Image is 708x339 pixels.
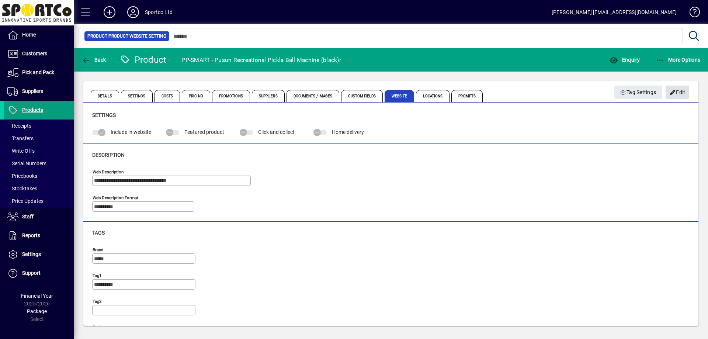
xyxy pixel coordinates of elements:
span: Pick and Pack [22,69,54,75]
mat-label: Web Description Format [93,195,138,200]
a: Staff [4,208,74,226]
span: Promotions [212,90,250,102]
button: Tag Settings [614,86,662,99]
span: Stocktakes [7,186,37,191]
span: Featured product [184,129,224,135]
a: Reports [4,226,74,245]
a: Knowledge Base [684,1,699,25]
span: Customers [22,51,47,56]
span: Documents / Images [287,90,340,102]
a: Transfers [4,132,74,145]
span: Staff [22,214,34,219]
button: Back [80,53,108,66]
span: Receipts [7,123,31,129]
a: Serial Numbers [4,157,74,170]
mat-label: Brand [93,247,104,252]
span: Home delivery [332,129,364,135]
app-page-header-button: Back [74,53,114,66]
a: Settings [4,245,74,264]
a: Write Offs [4,145,74,157]
a: Receipts [4,120,74,132]
div: [PERSON_NAME] [EMAIL_ADDRESS][DOMAIN_NAME] [552,6,677,18]
span: Description [92,152,125,158]
mat-label: Web Description [93,169,124,174]
span: Settings [92,112,116,118]
span: More Options [656,57,701,63]
button: Profile [121,6,145,19]
a: Home [4,26,74,44]
span: Edit [670,86,686,98]
a: Pick and Pack [4,63,74,82]
a: Stocktakes [4,182,74,195]
span: Prompts [451,90,483,102]
span: Pricebooks [7,173,37,179]
a: Pricebooks [4,170,74,182]
span: Include in website [111,129,151,135]
button: More Options [654,53,702,66]
span: Enquiry [609,57,640,63]
div: PP-SMART - Pusun Recreational Pickle Ball Machine (black)r [181,54,341,66]
button: Enquiry [607,53,642,66]
span: Costs [155,90,180,102]
span: Transfers [7,135,34,141]
span: Serial Numbers [7,160,46,166]
a: Support [4,264,74,283]
span: Product Product Website Setting [87,32,166,40]
span: Custom Fields [341,90,382,102]
span: Settings [22,251,41,257]
span: Settings [121,90,153,102]
mat-label: Tag2 [93,298,101,304]
mat-label: Tag3 [93,324,101,329]
span: Suppliers [252,90,285,102]
span: Financial Year [21,293,53,299]
span: Click and collect [258,129,295,135]
a: Price Updates [4,195,74,207]
button: Add [98,6,121,19]
span: Products [22,107,43,113]
span: Details [91,90,119,102]
span: Tags [92,230,105,236]
span: Home [22,32,36,38]
span: Website [385,90,414,102]
mat-label: Tag1 [93,273,101,278]
span: Write Offs [7,148,35,154]
span: Package [27,308,47,314]
button: Edit [666,86,689,99]
span: Support [22,270,41,276]
span: Locations [416,90,450,102]
span: Back [81,57,106,63]
span: Tag Settings [620,86,656,98]
span: Pricing [182,90,210,102]
span: Reports [22,232,40,238]
span: Price Updates [7,198,44,204]
span: Suppliers [22,88,43,94]
div: Sportco Ltd [145,6,173,18]
a: Suppliers [4,82,74,101]
a: Customers [4,45,74,63]
div: Product [120,54,167,66]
